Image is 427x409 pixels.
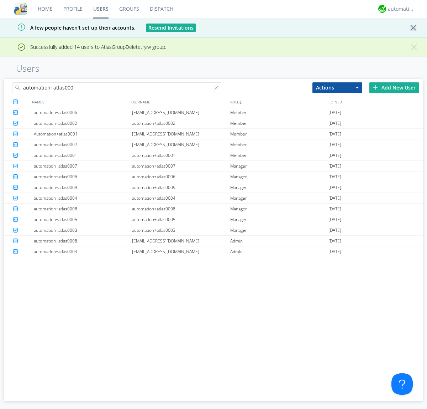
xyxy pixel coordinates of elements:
[4,129,423,139] a: Automation+atlas0001[EMAIL_ADDRESS][DOMAIN_NAME]Member[DATE]
[230,139,328,150] div: Member
[4,225,423,236] a: automation+atlas0003automation+atlas0003Manager[DATE]
[328,150,341,161] span: [DATE]
[369,82,419,93] div: Add New User
[132,214,230,225] div: automation+atlas0005
[230,182,328,193] div: Manager
[146,24,196,32] button: Resend Invitations
[4,107,423,118] a: automation+atlas0006[EMAIL_ADDRESS][DOMAIN_NAME]Member[DATE]
[34,150,132,160] div: automation+atlas0001
[328,118,341,129] span: [DATE]
[328,225,341,236] span: [DATE]
[132,193,230,203] div: automation+atlas0004
[4,236,423,246] a: automation+atlas0008[EMAIL_ADDRESS][DOMAIN_NAME]Admin[DATE]
[5,24,136,31] span: A few people haven't set up their accounts.
[230,129,328,139] div: Member
[132,118,230,128] div: automation+atlas0002
[230,161,328,171] div: Manager
[132,182,230,193] div: automation+atlas0009
[328,161,341,172] span: [DATE]
[328,214,341,225] span: [DATE]
[132,161,230,171] div: automation+atlas0007
[328,204,341,214] span: [DATE]
[230,172,328,182] div: Manager
[391,373,413,395] iframe: Toggle Customer Support
[30,97,130,107] div: NAMES
[230,214,328,225] div: Manager
[132,204,230,214] div: automation+atlas0008
[228,97,328,107] div: ROLE
[230,107,328,118] div: Member
[388,5,415,12] div: automation+atlas
[34,225,132,235] div: automation+atlas0003
[34,236,132,246] div: automation+atlas0008
[4,172,423,182] a: automation+atlas0006automation+atlas0006Manager[DATE]
[34,172,132,182] div: automation+atlas0006
[34,118,132,128] div: automation+atlas0002
[328,97,427,107] div: JOINED
[328,236,341,246] span: [DATE]
[34,161,132,171] div: automation+atlas0007
[4,139,423,150] a: automation+atlas0007[EMAIL_ADDRESS][DOMAIN_NAME]Member[DATE]
[328,172,341,182] span: [DATE]
[34,204,132,214] div: automation+atlas0008
[132,225,230,235] div: automation+atlas0003
[328,129,341,139] span: [DATE]
[230,118,328,128] div: Member
[4,182,423,193] a: automation+atlas0009automation+atlas0009Manager[DATE]
[132,107,230,118] div: [EMAIL_ADDRESS][DOMAIN_NAME]
[4,246,423,257] a: automation+atlas0003[EMAIL_ADDRESS][DOMAIN_NAME]Admin[DATE]
[4,150,423,161] a: automation+atlas0001automation+atlas0001Member[DATE]
[34,139,132,150] div: automation+atlas0007
[132,236,230,246] div: [EMAIL_ADDRESS][DOMAIN_NAME]
[34,214,132,225] div: automation+atlas0005
[230,150,328,160] div: Member
[4,161,423,172] a: automation+atlas0007automation+atlas0007Manager[DATE]
[328,182,341,193] span: [DATE]
[5,44,166,50] span: Successfully added 14 users to AtlasGroupDeletetryiw group.
[12,82,221,93] input: Search users
[230,193,328,203] div: Manager
[132,246,230,257] div: [EMAIL_ADDRESS][DOMAIN_NAME]
[230,246,328,257] div: Admin
[4,193,423,204] a: automation+atlas0004automation+atlas0004Manager[DATE]
[230,225,328,235] div: Manager
[4,118,423,129] a: automation+atlas0002automation+atlas0002Member[DATE]
[230,204,328,214] div: Manager
[34,182,132,193] div: automation+atlas0009
[328,193,341,204] span: [DATE]
[132,150,230,160] div: automation+atlas0001
[34,193,132,203] div: automation+atlas0004
[373,85,378,90] img: plus.svg
[4,214,423,225] a: automation+atlas0005automation+atlas0005Manager[DATE]
[130,97,229,107] div: USERNAME
[132,172,230,182] div: automation+atlas0006
[132,129,230,139] div: [EMAIL_ADDRESS][DOMAIN_NAME]
[378,5,386,13] img: d2d01cd9b4174d08988066c6d424eccd
[34,129,132,139] div: Automation+atlas0001
[34,107,132,118] div: automation+atlas0006
[230,236,328,246] div: Admin
[14,2,27,15] img: cddb5a64eb264b2086981ab96f4c1ba7
[328,246,341,257] span: [DATE]
[34,246,132,257] div: automation+atlas0003
[312,82,362,93] button: Actions
[328,139,341,150] span: [DATE]
[132,139,230,150] div: [EMAIL_ADDRESS][DOMAIN_NAME]
[4,204,423,214] a: automation+atlas0008automation+atlas0008Manager[DATE]
[328,107,341,118] span: [DATE]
